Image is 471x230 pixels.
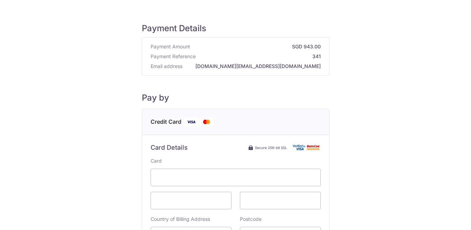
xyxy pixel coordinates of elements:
img: Mastercard [200,117,214,126]
img: Card secure [293,144,321,150]
span: Payment Amount [151,43,190,50]
span: Payment Reference [151,53,196,60]
label: Card [151,157,162,164]
strong: SGD 943.00 [193,43,321,50]
h5: Payment Details [142,23,330,34]
span: Secure 256-bit SSL [255,145,287,150]
strong: 341 [199,53,321,60]
label: Postcode [240,216,262,223]
strong: [DOMAIN_NAME][EMAIL_ADDRESS][DOMAIN_NAME] [185,63,321,70]
h5: Pay by [142,93,330,103]
label: Country of Billing Address [151,216,210,223]
h6: Card Details [151,143,188,152]
span: Email address [151,63,182,70]
img: Visa [184,117,198,126]
span: Credit Card [151,117,181,126]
